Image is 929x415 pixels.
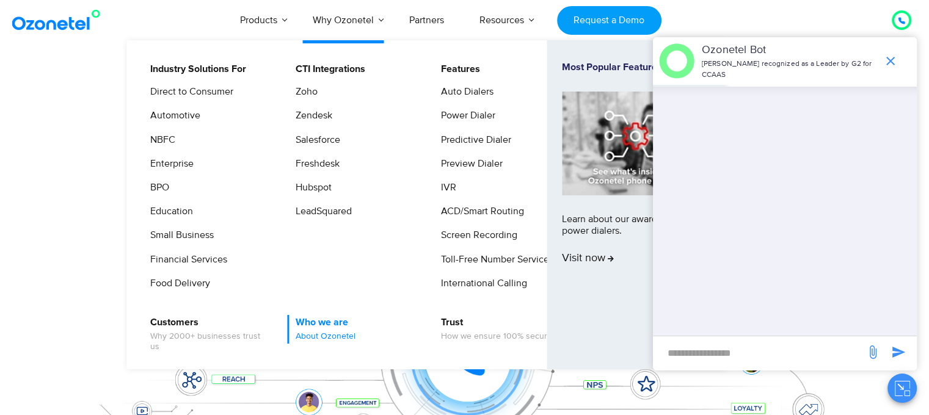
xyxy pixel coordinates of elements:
[142,228,216,243] a: Small Business
[142,315,272,354] a: CustomersWhy 2000+ businesses trust us
[142,108,202,123] a: Automotive
[288,156,341,171] a: Freshdesk
[659,342,859,364] div: new-msg-input
[288,315,357,344] a: Who we areAbout Ozonetel
[142,156,195,171] a: Enterprise
[433,62,482,77] a: Features
[142,84,235,99] a: Direct to Consumer
[288,180,333,195] a: Hubspot
[288,204,354,219] a: LeadSquared
[142,252,229,267] a: Financial Services
[83,78,847,117] div: Orchestrate Intelligent
[702,42,877,59] p: Ozonetel Bot
[562,252,614,265] span: Visit now
[702,59,877,81] p: [PERSON_NAME] recognized as a Leader by G2 for CCAAS
[150,331,271,352] span: Why 2000+ businesses trust us
[557,6,661,35] a: Request a Demo
[433,252,555,267] a: Toll-Free Number Services
[433,276,529,291] a: International Calling
[861,340,885,364] span: send message
[288,132,342,148] a: Salesforce
[288,108,334,123] a: Zendesk
[142,62,248,77] a: Industry Solutions For
[433,180,458,195] a: IVR
[562,92,710,195] img: phone-system-min.jpg
[296,331,355,342] span: About Ozonetel
[288,62,367,77] a: CTI Integrations
[433,315,558,344] a: TrustHow we ensure 100% security
[562,62,710,348] a: Most Popular FeatureLearn about our award-winning power dialers.Visit now
[886,340,911,364] span: send message
[142,204,195,219] a: Education
[433,204,526,219] a: ACD/Smart Routing
[659,43,694,79] img: header
[433,108,497,123] a: Power Dialer
[288,84,319,99] a: Zoho
[142,132,177,148] a: NBFC
[433,132,513,148] a: Predictive Dialer
[433,84,495,99] a: Auto Dialers
[441,331,556,342] span: How we ensure 100% security
[887,374,917,403] button: Close chat
[83,168,847,182] div: Turn every conversation into a growth engine for your enterprise.
[433,228,519,243] a: Screen Recording
[433,156,505,171] a: Preview Dialer
[142,180,171,195] a: BPO
[83,109,847,168] div: Customer Experiences
[142,276,212,291] a: Food Delivery
[878,49,903,73] span: end chat or minimize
